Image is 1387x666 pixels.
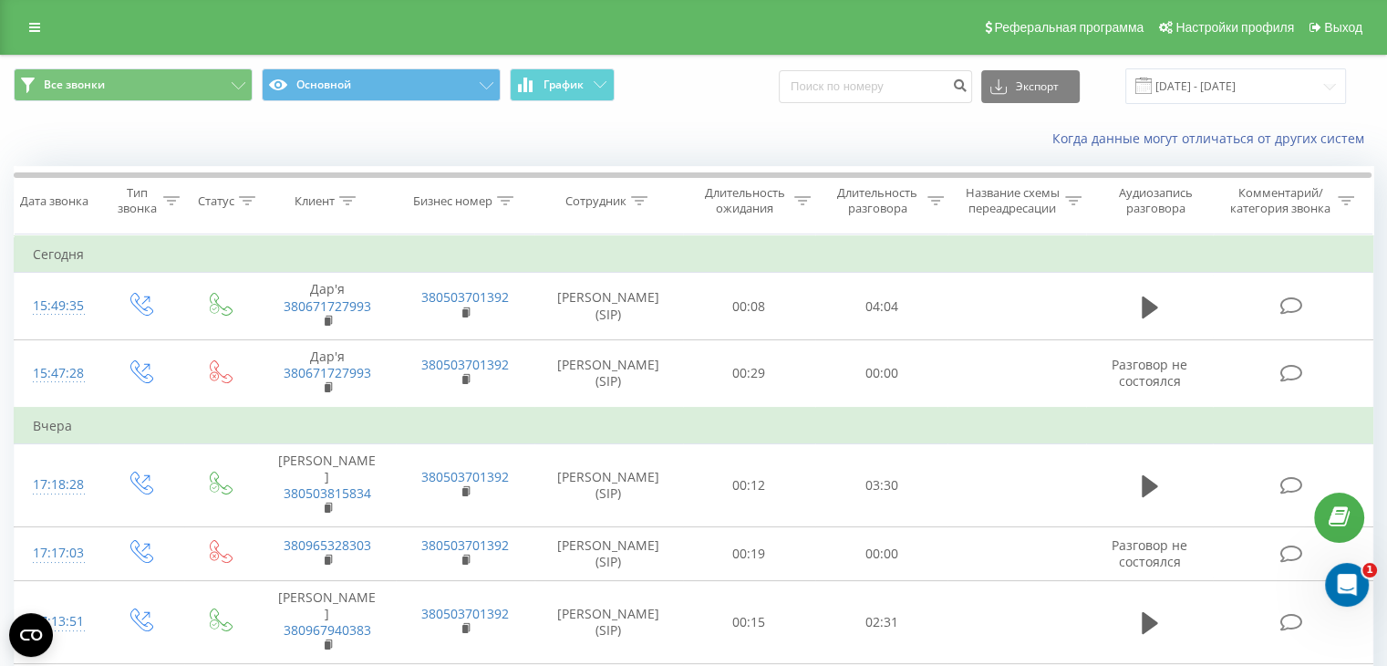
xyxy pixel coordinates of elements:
span: Реферальная программа [994,20,1144,35]
td: [PERSON_NAME] [258,443,396,527]
div: Сотрудник [565,193,626,209]
a: 380503701392 [421,356,509,373]
div: Клиент [295,193,335,209]
div: Статус [198,193,234,209]
div: Название схемы переадресации [965,185,1061,216]
button: Open CMP widget [9,613,53,657]
div: Аудиозапись разговора [1102,185,1209,216]
div: Бизнес номер [413,193,492,209]
a: 380503701392 [421,536,509,554]
span: 1 [1362,563,1377,578]
a: 380967940383 [284,621,371,639]
span: Выход [1324,20,1362,35]
td: [PERSON_NAME] (SIP) [534,443,683,527]
span: Все звонки [44,78,105,92]
button: Основной [262,68,501,101]
div: Комментарий/категория звонка [1227,185,1333,216]
td: [PERSON_NAME] (SIP) [534,527,683,580]
td: [PERSON_NAME] [258,580,396,664]
iframe: Intercom live chat [1325,563,1369,607]
button: График [510,68,615,101]
td: [PERSON_NAME] (SIP) [534,580,683,664]
td: 00:15 [683,580,815,664]
td: Сегодня [15,236,1373,273]
a: 380503701392 [421,605,509,622]
td: 00:19 [683,527,815,580]
td: [PERSON_NAME] (SIP) [534,339,683,407]
td: 04:04 [815,273,947,340]
td: 00:08 [683,273,815,340]
div: Тип звонка [115,185,158,216]
td: Дар'я [258,339,396,407]
div: 15:47:28 [33,356,81,391]
td: 00:29 [683,339,815,407]
td: 00:00 [815,527,947,580]
td: Дар'я [258,273,396,340]
a: 380503701392 [421,288,509,306]
button: Все звонки [14,68,253,101]
div: 17:17:03 [33,536,81,571]
div: 15:49:35 [33,288,81,324]
a: Когда данные могут отличаться от других систем [1052,130,1373,147]
span: Разговор не состоялся [1112,356,1187,390]
td: 03:30 [815,443,947,527]
div: Длительность разговора [832,185,923,216]
td: 00:12 [683,443,815,527]
span: График [543,78,584,91]
input: Поиск по номеру [779,70,972,103]
span: Настройки профиля [1175,20,1294,35]
td: 02:31 [815,580,947,664]
a: 380671727993 [284,297,371,315]
a: 380965328303 [284,536,371,554]
a: 380671727993 [284,364,371,381]
td: [PERSON_NAME] (SIP) [534,273,683,340]
td: 00:00 [815,339,947,407]
td: Вчера [15,408,1373,444]
div: Дата звонка [20,193,88,209]
span: Разговор не состоялся [1112,536,1187,570]
div: 17:13:51 [33,604,81,640]
div: Длительность ожидания [699,185,791,216]
div: 17:18:28 [33,467,81,503]
a: 380503815834 [284,484,371,502]
button: Экспорт [981,70,1080,103]
a: 380503701392 [421,468,509,485]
